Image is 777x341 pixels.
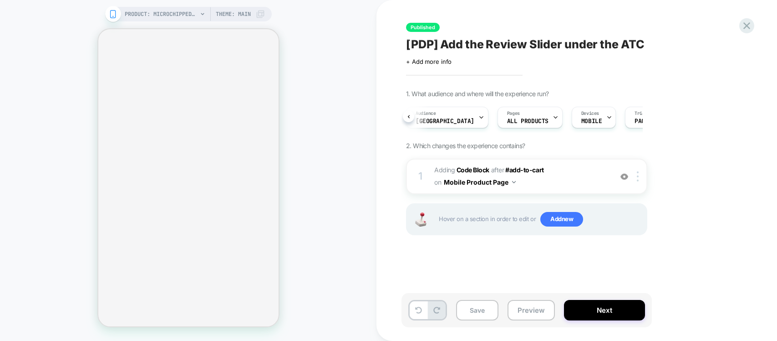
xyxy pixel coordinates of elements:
span: Audience [416,110,436,117]
span: Adding [434,166,489,174]
button: Preview [508,300,555,320]
span: #add-to-cart [505,166,543,174]
span: + Add more info [406,58,452,65]
img: down arrow [512,181,516,183]
span: Trigger [635,110,652,117]
span: AFTER [491,166,504,174]
div: 1 [416,167,425,186]
span: ALL PRODUCTS [507,118,548,124]
b: Code Block [457,166,489,174]
img: Joystick [411,212,430,227]
button: Mobile Product Page [444,176,516,189]
span: Page Load [635,118,665,124]
span: Theme: MAIN [216,7,251,21]
span: Add new [540,212,583,227]
span: Pages [507,110,520,117]
span: Devices [581,110,599,117]
span: PRODUCT: Microchipped Mini [tiny accessory for pet id tag cats and dogs add on charm] [125,7,198,21]
button: Next [564,300,645,320]
span: Published [406,23,440,32]
span: [PDP] Add the Review Slider under the ATC [406,37,645,51]
button: Save [456,300,498,320]
span: on [434,176,441,188]
span: 2. Which changes the experience contains? [406,142,525,150]
span: [GEOGRAPHIC_DATA] [416,118,474,124]
span: MOBILE [581,118,602,124]
span: 1. What audience and where will the experience run? [406,90,548,98]
span: Hover on a section in order to edit or [439,212,642,227]
img: close [637,171,639,181]
img: crossed eye [620,173,628,181]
